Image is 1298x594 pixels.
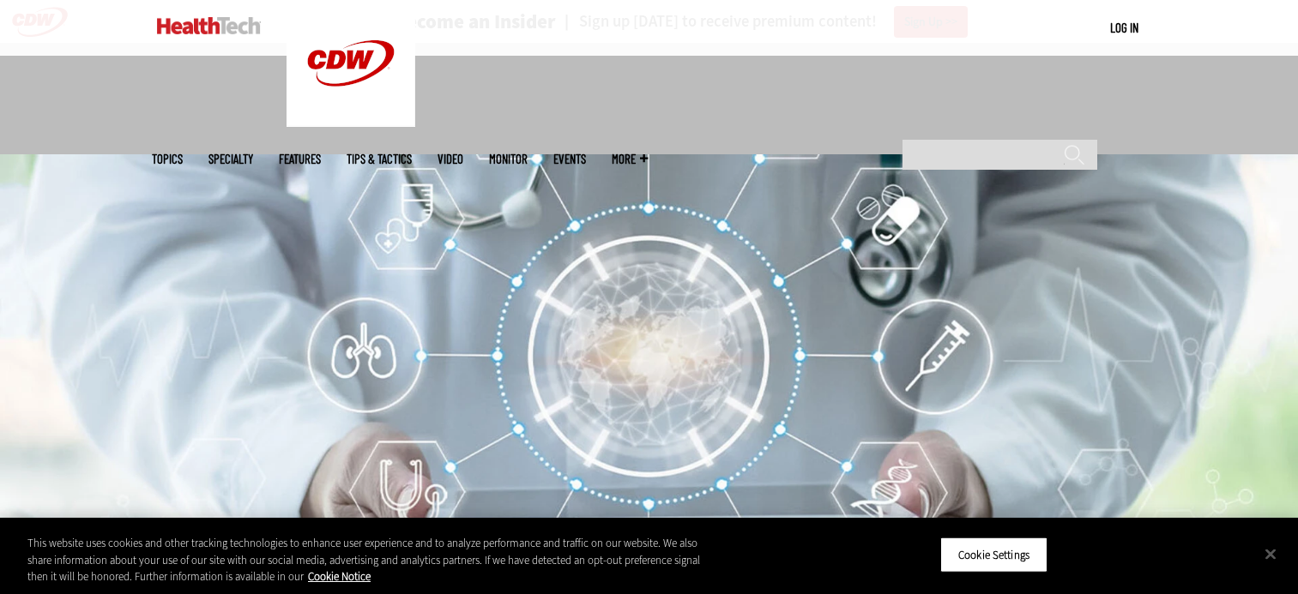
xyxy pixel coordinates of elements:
a: Tips & Tactics [347,153,412,165]
a: Log in [1110,20,1138,35]
button: Close [1252,535,1289,573]
img: Home [157,17,261,34]
div: This website uses cookies and other tracking technologies to enhance user experience and to analy... [27,535,714,585]
a: Features [279,153,321,165]
span: Specialty [208,153,253,165]
a: Events [553,153,586,165]
a: CDW [287,113,415,131]
a: Video [438,153,463,165]
button: Cookie Settings [940,537,1047,573]
a: More information about your privacy [308,569,371,584]
div: User menu [1110,19,1138,37]
span: Topics [152,153,183,165]
span: More [612,153,648,165]
a: MonITor [489,153,528,165]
